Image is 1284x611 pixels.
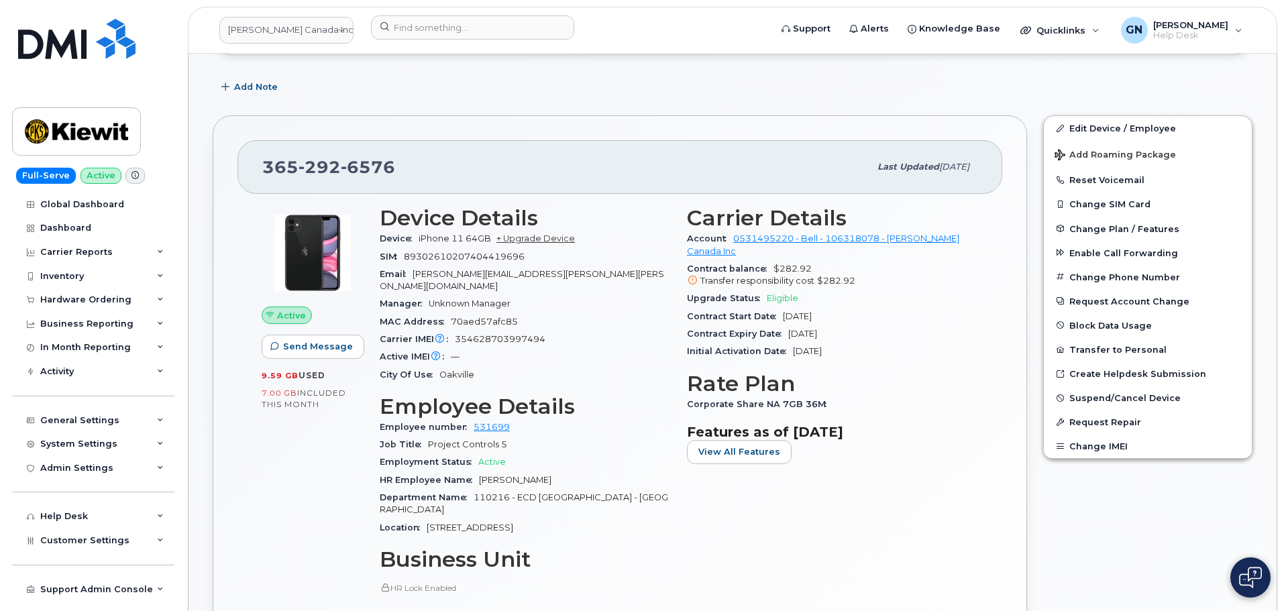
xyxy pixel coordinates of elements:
span: Account [687,233,733,243]
span: Send Message [283,340,353,353]
span: Carrier IMEI [380,334,455,344]
span: iPhone 11 64GB [419,233,491,243]
span: used [299,370,325,380]
span: Support [793,22,831,36]
div: Quicklinks [1011,17,1109,44]
span: Quicklinks [1036,25,1085,36]
span: [DATE] [783,311,812,321]
button: Add Roaming Package [1044,140,1252,168]
span: 110216 - ECD [GEOGRAPHIC_DATA] - [GEOGRAPHIC_DATA] [380,492,668,514]
span: Email [380,269,413,279]
button: Send Message [262,335,364,359]
span: [PERSON_NAME] [1153,19,1228,30]
button: Block Data Usage [1044,313,1252,337]
button: Request Repair [1044,410,1252,434]
span: Contract Start Date [687,311,783,321]
a: 531699 [474,422,510,432]
span: Job Title [380,439,428,449]
span: 9.59 GB [262,371,299,380]
button: Suspend/Cancel Device [1044,386,1252,410]
span: Employment Status [380,457,478,467]
span: Add Note [234,80,278,93]
span: Active [478,457,506,467]
h3: Features as of [DATE] [687,424,978,440]
span: Department Name [380,492,474,502]
button: View All Features [687,440,792,464]
span: Location [380,522,427,533]
span: [PERSON_NAME][EMAIL_ADDRESS][PERSON_NAME][PERSON_NAME][DOMAIN_NAME] [380,269,664,291]
span: Transfer responsibility cost [700,276,814,286]
p: HR Lock Enabled [380,582,671,594]
span: 365 [262,157,395,177]
h3: Carrier Details [687,206,978,230]
input: Find something... [371,15,574,40]
span: [STREET_ADDRESS] [427,522,513,533]
a: 0531495220 - Bell - 106318078 - [PERSON_NAME] Canada Inc [687,233,959,256]
span: [DATE] [793,346,822,356]
span: Suspend/Cancel Device [1069,393,1181,403]
span: City Of Use [380,370,439,380]
span: Help Desk [1153,30,1228,41]
h3: Device Details [380,206,671,230]
a: Support [772,15,840,42]
span: Device [380,233,419,243]
span: Manager [380,298,429,309]
button: Change SIM Card [1044,192,1252,216]
span: [PERSON_NAME] [479,475,551,485]
button: Transfer to Personal [1044,337,1252,362]
span: Alerts [861,22,889,36]
h3: Business Unit [380,547,671,571]
span: 354628703997494 [455,334,545,344]
button: Change Plan / Features [1044,217,1252,241]
span: Add Roaming Package [1055,150,1176,162]
span: MAC Address [380,317,451,327]
span: Enable Call Forwarding [1069,247,1178,258]
span: Last updated [877,162,939,172]
span: Change Plan / Features [1069,223,1179,233]
span: Contract Expiry Date [687,329,788,339]
button: Add Note [213,75,289,99]
span: $282.92 [817,276,855,286]
button: Change IMEI [1044,434,1252,458]
span: [DATE] [788,329,817,339]
span: Active [277,309,306,322]
div: Geoffrey Newport [1112,17,1252,44]
span: [DATE] [939,162,969,172]
span: Contract balance [687,264,773,274]
span: Project Controls 5 [428,439,507,449]
span: 89302610207404419696 [404,252,525,262]
span: HR Employee Name [380,475,479,485]
button: Enable Call Forwarding [1044,241,1252,265]
img: Open chat [1239,567,1262,588]
span: 7.00 GB [262,388,297,398]
span: 6576 [341,157,395,177]
span: included this month [262,388,346,410]
span: Corporate Share NA 7GB 36M [687,399,833,409]
button: Request Account Change [1044,289,1252,313]
span: 292 [299,157,341,177]
span: Unknown Manager [429,298,511,309]
span: SIM [380,252,404,262]
button: Change Phone Number [1044,265,1252,289]
button: Reset Voicemail [1044,168,1252,192]
a: Knowledge Base [898,15,1010,42]
a: Create Helpdesk Submission [1044,362,1252,386]
a: Alerts [840,15,898,42]
span: GN [1126,22,1142,38]
span: $282.92 [687,264,978,288]
h3: Employee Details [380,394,671,419]
h3: Rate Plan [687,372,978,396]
span: Employee number [380,422,474,432]
a: Edit Device / Employee [1044,116,1252,140]
span: View All Features [698,445,780,458]
span: 70aed57afc85 [451,317,518,327]
span: Active IMEI [380,351,451,362]
span: — [451,351,460,362]
a: + Upgrade Device [496,233,575,243]
span: Oakville [439,370,474,380]
a: Kiewit Canada Inc [219,17,354,44]
span: Upgrade Status [687,293,767,303]
span: Eligible [767,293,798,303]
img: iPhone_11.jpg [272,213,353,293]
span: Knowledge Base [919,22,1000,36]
